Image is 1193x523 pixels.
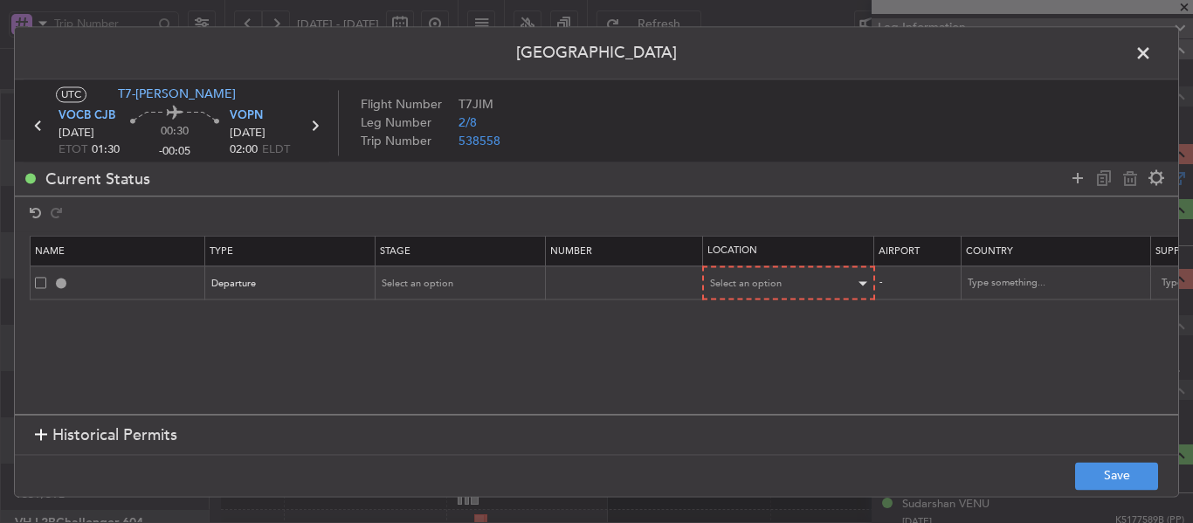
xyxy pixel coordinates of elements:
span: Airport [879,244,920,258]
span: Country [966,244,1013,258]
header: [GEOGRAPHIC_DATA] [15,27,1178,79]
button: Save [1075,462,1158,490]
td: - [874,266,962,299]
input: Type something... [968,271,1125,297]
